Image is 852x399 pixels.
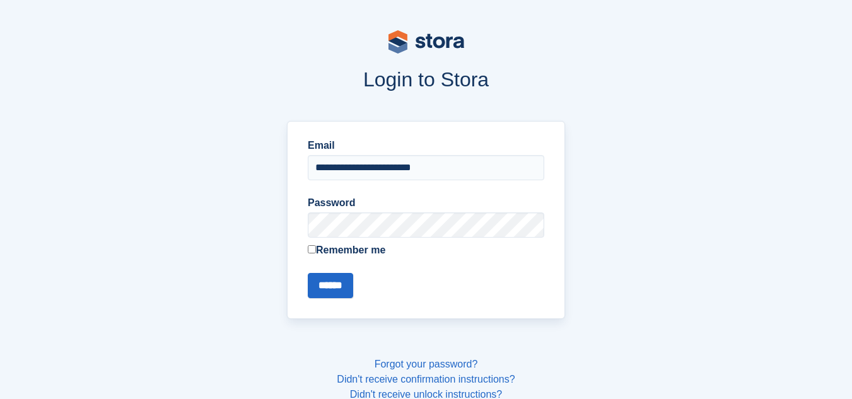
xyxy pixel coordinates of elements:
a: Didn't receive confirmation instructions? [337,374,515,385]
a: Forgot your password? [375,359,478,369]
label: Remember me [308,243,544,258]
h1: Login to Stora [82,68,771,91]
label: Email [308,138,544,153]
input: Remember me [308,245,316,253]
label: Password [308,195,544,211]
img: stora-logo-53a41332b3708ae10de48c4981b4e9114cc0af31d8433b30ea865607fb682f29.svg [388,30,464,54]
